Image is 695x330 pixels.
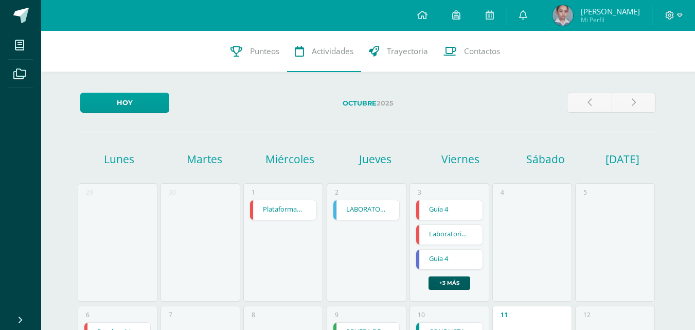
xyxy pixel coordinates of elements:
[387,46,428,57] span: Trayectoria
[335,310,338,319] div: 9
[583,188,587,197] div: 5
[464,46,500,57] span: Contactos
[252,310,255,319] div: 8
[416,225,483,245] a: Laboratorio - unidad 4
[86,188,93,197] div: 29
[553,5,573,26] img: bf08deebb9cb0532961245b119bd1cea.png
[436,31,508,72] a: Contactos
[164,152,246,166] h1: Martes
[248,152,331,166] h1: Miércoles
[86,310,90,319] div: 6
[250,200,317,220] div: Plataforma Matific | Tarea
[501,188,504,197] div: 4
[223,31,287,72] a: Punteos
[583,310,591,319] div: 12
[334,152,416,166] h1: Jueves
[501,310,508,319] div: 11
[416,200,483,220] a: Guía 4
[250,200,316,220] a: Plataforma Matific
[252,188,255,197] div: 1
[343,99,377,107] strong: Octubre
[416,250,483,269] a: Guía 4
[169,310,172,319] div: 7
[78,152,161,166] h1: Lunes
[416,200,483,220] div: Guía 4 | Tarea
[169,188,176,197] div: 30
[177,93,559,114] label: 2025
[581,6,640,16] span: [PERSON_NAME]
[312,46,353,57] span: Actividades
[287,31,361,72] a: Actividades
[250,46,279,57] span: Punteos
[80,93,169,113] a: Hoy
[418,188,421,197] div: 3
[418,310,425,319] div: 10
[581,15,640,24] span: Mi Perfil
[361,31,436,72] a: Trayectoria
[416,249,483,270] div: Guía 4 | Tarea
[416,224,483,245] div: Laboratorio - unidad 4 | Tarea
[333,200,400,220] a: LABORATORIO
[429,276,470,290] a: +3 más
[419,152,502,166] h1: Viernes
[605,152,618,166] h1: [DATE]
[505,152,587,166] h1: Sábado
[335,188,338,197] div: 2
[333,200,400,220] div: LABORATORIO | Tarea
